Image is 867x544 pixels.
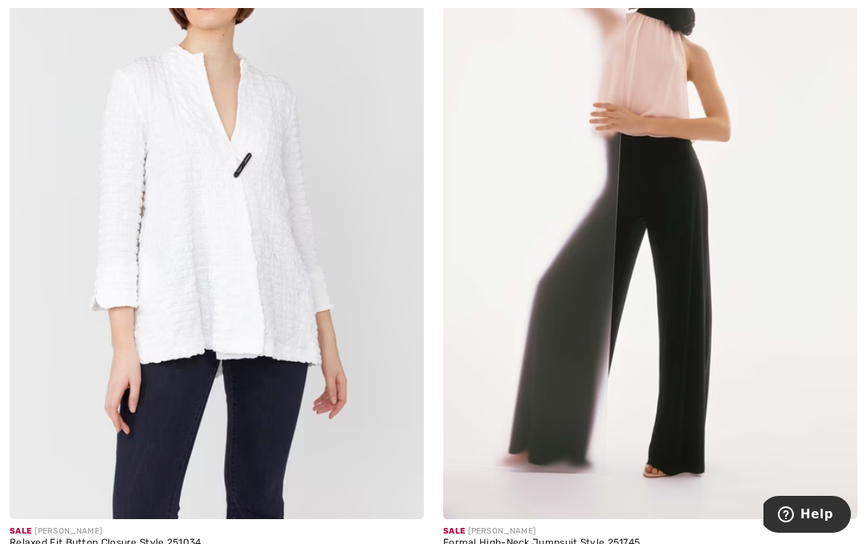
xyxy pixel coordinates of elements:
span: Sale [443,526,465,536]
span: Sale [10,526,31,536]
div: [PERSON_NAME] [10,526,424,538]
div: [PERSON_NAME] [443,526,857,538]
iframe: Opens a widget where you can find more information [763,496,851,536]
